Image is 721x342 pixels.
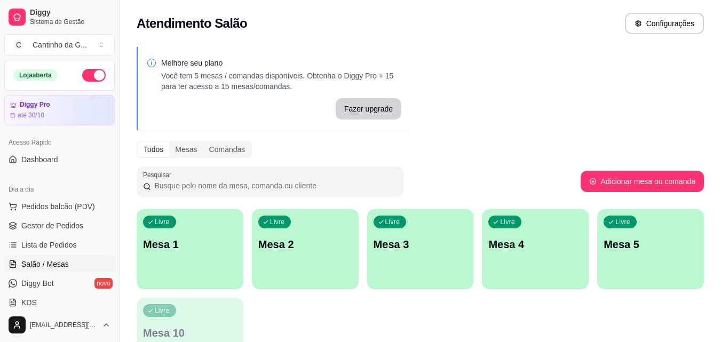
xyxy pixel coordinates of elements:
a: Lista de Pedidos [4,236,115,253]
button: LivreMesa 1 [137,209,243,289]
button: [EMAIL_ADDRESS][DOMAIN_NAME] [4,312,115,338]
p: Livre [385,218,400,226]
p: Mesa 10 [143,325,237,340]
a: Salão / Mesas [4,256,115,273]
p: Livre [155,306,170,315]
div: Todos [138,142,169,157]
p: Livre [500,218,515,226]
a: Diggy Proaté 30/10 [4,95,115,125]
p: Mesa 3 [374,237,468,252]
a: Gestor de Pedidos [4,217,115,234]
input: Pesquisar [151,180,397,191]
span: Lista de Pedidos [21,240,77,250]
p: Mesa 5 [604,237,698,252]
a: Diggy Botnovo [4,275,115,292]
span: KDS [21,297,37,308]
p: Mesa 1 [143,237,237,252]
h2: Atendimento Salão [137,15,247,32]
span: Sistema de Gestão [30,18,110,26]
p: Livre [270,218,285,226]
button: Select a team [4,34,115,55]
label: Pesquisar [143,170,175,179]
p: Mesa 4 [488,237,582,252]
span: Salão / Mesas [21,259,69,269]
div: Loja aberta [13,69,58,81]
div: Dia a dia [4,181,115,198]
p: Livre [155,218,170,226]
span: [EMAIL_ADDRESS][DOMAIN_NAME] [30,321,98,329]
a: DiggySistema de Gestão [4,4,115,30]
a: Dashboard [4,151,115,168]
button: Configurações [625,13,704,34]
article: Diggy Pro [20,101,50,109]
span: Diggy [30,8,110,18]
p: Você tem 5 mesas / comandas disponíveis. Obtenha o Diggy Pro + 15 para ter acesso a 15 mesas/coma... [161,70,401,92]
span: Gestor de Pedidos [21,220,83,231]
div: Cantinho da G ... [33,39,87,50]
article: até 30/10 [18,111,44,120]
a: KDS [4,294,115,311]
p: Livre [615,218,630,226]
div: Mesas [169,142,203,157]
span: C [13,39,24,50]
button: LivreMesa 5 [597,209,704,289]
button: LivreMesa 4 [482,209,589,289]
span: Pedidos balcão (PDV) [21,201,95,212]
button: Adicionar mesa ou comanda [581,171,704,192]
button: Fazer upgrade [336,98,401,120]
p: Melhore seu plano [161,58,401,68]
button: LivreMesa 3 [367,209,474,289]
span: Diggy Bot [21,278,54,289]
button: LivreMesa 2 [252,209,359,289]
span: Dashboard [21,154,58,165]
button: Pedidos balcão (PDV) [4,198,115,215]
button: Alterar Status [82,69,106,82]
p: Mesa 2 [258,237,352,252]
div: Acesso Rápido [4,134,115,151]
div: Comandas [203,142,251,157]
